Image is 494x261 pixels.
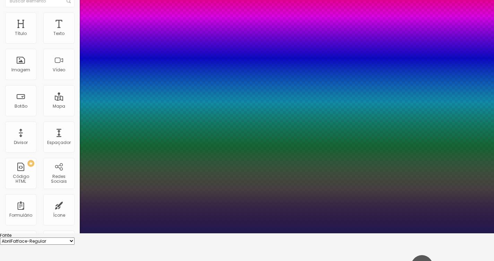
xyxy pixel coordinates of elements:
div: Espaçador [47,140,71,145]
div: Divisor [14,140,28,145]
div: Título [15,31,27,36]
div: Texto [53,31,64,36]
div: Redes Sociais [45,174,72,184]
div: Código HTML [7,174,34,184]
div: Botão [15,104,27,109]
div: Ícone [53,213,65,218]
div: Formulário [9,213,32,218]
div: Mapa [53,104,65,109]
div: Imagem [11,67,30,72]
div: Vídeo [53,67,65,72]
